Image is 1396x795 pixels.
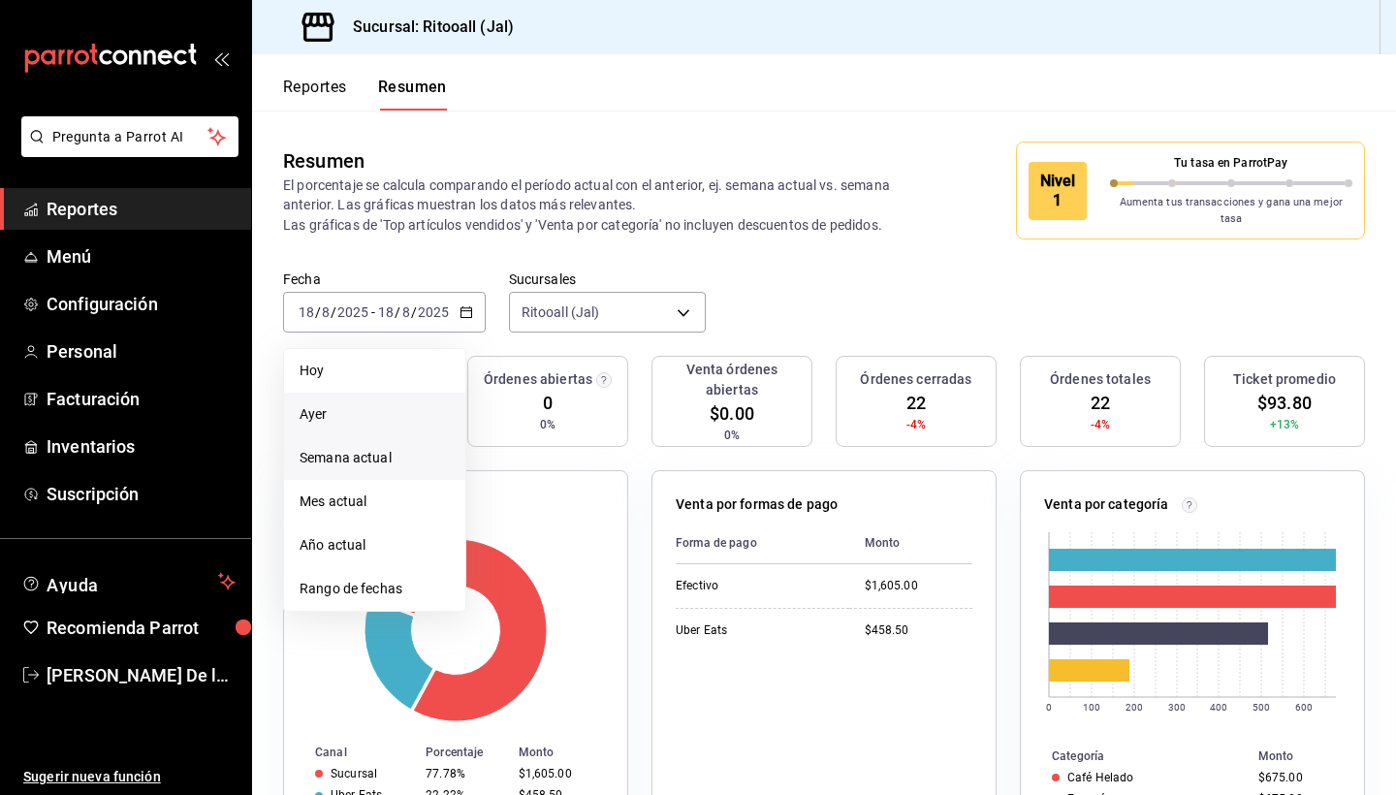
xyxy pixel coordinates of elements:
[321,304,331,320] input: --
[1021,746,1251,767] th: Categoría
[1110,195,1353,227] p: Aumenta tus transacciones y gana una mejor tasa
[1295,702,1313,713] text: 600
[540,416,555,433] span: 0%
[300,361,450,381] span: Hoy
[47,291,236,317] span: Configuración
[1067,771,1133,784] div: Café Helado
[1050,369,1151,390] h3: Órdenes totales
[47,243,236,270] span: Menú
[300,404,450,425] span: Ayer
[522,302,600,322] span: Ritooall (Jal)
[676,494,838,515] p: Venta por formas de pago
[331,304,336,320] span: /
[710,400,754,427] span: $0.00
[47,662,236,688] span: [PERSON_NAME] De la [PERSON_NAME]
[411,304,417,320] span: /
[1251,746,1364,767] th: Monto
[336,304,369,320] input: ----
[860,369,971,390] h3: Órdenes cerradas
[300,448,450,468] span: Semana actual
[14,141,238,161] a: Pregunta a Parrot AI
[331,767,377,780] div: Sucursal
[371,304,375,320] span: -
[23,767,236,787] span: Sugerir nueva función
[676,523,849,564] th: Forma de pago
[511,742,628,763] th: Monto
[1091,416,1110,433] span: -4%
[906,416,926,433] span: -4%
[724,427,740,444] span: 0%
[1110,154,1353,172] p: Tu tasa en ParrotPay
[865,578,972,594] div: $1,605.00
[865,622,972,639] div: $458.50
[283,272,486,286] label: Fecha
[300,535,450,556] span: Año actual
[284,742,418,763] th: Canal
[378,78,447,111] button: Resumen
[1046,702,1052,713] text: 0
[47,386,236,412] span: Facturación
[1168,702,1186,713] text: 300
[47,615,236,641] span: Recomienda Parrot
[1258,771,1333,784] div: $675.00
[676,622,834,639] div: Uber Eats
[1210,702,1227,713] text: 400
[1233,369,1336,390] h3: Ticket promedio
[298,304,315,320] input: --
[1091,390,1110,416] span: 22
[337,16,514,39] h3: Sucursal: Ritooall (Jal)
[401,304,411,320] input: --
[417,304,450,320] input: ----
[300,579,450,599] span: Rango de fechas
[1044,494,1169,515] p: Venta por categoría
[519,767,597,780] div: $1,605.00
[660,360,804,400] h3: Venta órdenes abiertas
[906,390,926,416] span: 22
[283,146,365,175] div: Resumen
[283,78,447,111] div: navigation tabs
[426,767,502,780] div: 77.78%
[1257,390,1312,416] span: $93.80
[47,338,236,365] span: Personal
[1253,702,1270,713] text: 500
[395,304,400,320] span: /
[47,433,236,460] span: Inventarios
[47,481,236,507] span: Suscripción
[484,369,592,390] h3: Órdenes abiertas
[283,78,347,111] button: Reportes
[377,304,395,320] input: --
[509,272,706,286] label: Sucursales
[543,390,553,416] span: 0
[676,578,834,594] div: Efectivo
[418,742,510,763] th: Porcentaje
[1270,416,1300,433] span: +13%
[47,570,210,593] span: Ayuda
[52,127,208,147] span: Pregunta a Parrot AI
[315,304,321,320] span: /
[21,116,238,157] button: Pregunta a Parrot AI
[1029,162,1087,220] div: Nivel 1
[1083,702,1100,713] text: 100
[47,196,236,222] span: Reportes
[1126,702,1143,713] text: 200
[283,175,914,234] p: El porcentaje se calcula comparando el período actual con el anterior, ej. semana actual vs. sema...
[213,50,229,66] button: open_drawer_menu
[849,523,972,564] th: Monto
[300,492,450,512] span: Mes actual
